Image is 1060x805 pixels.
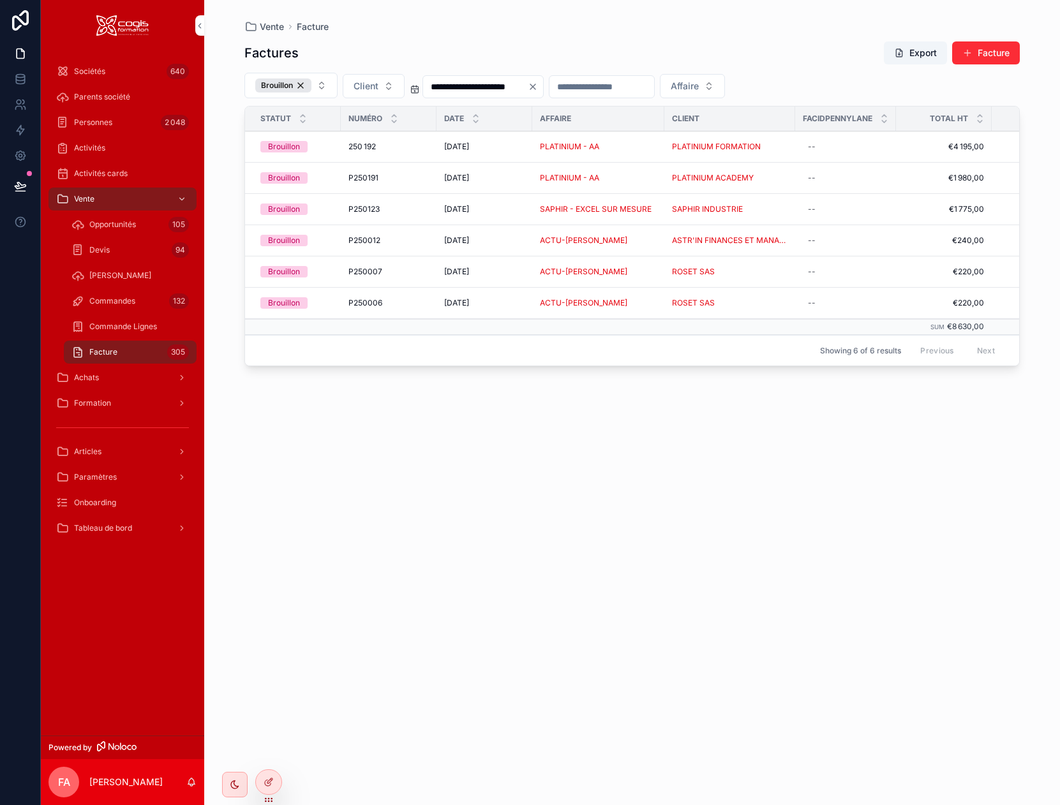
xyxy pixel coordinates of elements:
a: Commande Lignes [64,315,197,338]
a: SAPHIR INDUSTRIE [672,204,743,214]
a: Articles [49,440,197,463]
span: Articles [74,447,101,457]
a: P250012 [348,235,429,246]
span: FacIdPennylane [803,114,872,124]
a: -- [803,168,888,188]
a: Brouillon [260,266,333,277]
a: [PERSON_NAME] [64,264,197,287]
div: Brouillon [268,235,300,246]
div: Brouillon [268,141,300,152]
span: [DATE] [444,173,469,183]
span: Opportunités [89,219,136,230]
span: PLATINIUM - AA [540,142,599,152]
span: ASTR'IN FINANCES ET MANAGEMENT [672,235,788,246]
a: Onboarding [49,491,197,514]
span: P250191 [348,173,378,183]
h1: Factures [244,44,299,62]
span: ACTU-[PERSON_NAME] [540,298,627,308]
button: Clear [528,82,543,92]
button: Select Button [660,74,725,98]
a: Facture [297,20,329,33]
div: -- [808,298,816,308]
a: €1 775,00 [904,204,984,214]
a: Opportunités105 [64,213,197,236]
button: Unselect BROUILLON [255,78,311,92]
a: €240,00 [904,235,984,246]
button: Export [884,41,947,64]
a: SAPHIR - EXCEL SUR MESURE [540,204,652,214]
span: P250123 [348,204,380,214]
div: scrollable content [41,51,204,556]
span: Client [672,114,699,124]
span: ACTU-[PERSON_NAME] [540,267,627,277]
div: Brouillon [268,266,300,277]
span: [DATE] [444,298,469,308]
a: Facture305 [64,341,197,364]
span: €8 630,00 [947,321,984,331]
a: 250 192 [348,142,429,152]
a: Tableau de bord [49,517,197,540]
a: ACTU-[PERSON_NAME] [540,235,627,246]
a: [DATE] [444,267,525,277]
a: [DATE] [444,298,525,308]
a: P250007 [348,267,429,277]
div: 640 [167,64,189,79]
a: PLATINIUM FORMATION [672,142,788,152]
span: [DATE] [444,204,469,214]
span: Date [444,114,464,124]
span: Commande Lignes [89,321,157,332]
span: 250 192 [348,142,376,152]
div: Brouillon [268,172,300,184]
span: Devis [89,245,110,255]
a: SAPHIR INDUSTRIE [672,204,788,214]
div: 132 [169,293,189,309]
a: €220,00 [904,267,984,277]
span: Activités [74,143,105,153]
span: PLATINIUM ACADEMY [672,173,754,183]
span: Numéro [348,114,382,124]
span: Tableau de bord [74,523,132,533]
div: 305 [167,344,189,360]
a: [DATE] [444,173,525,183]
span: [PERSON_NAME] [89,270,151,281]
span: Paramètres [74,472,117,482]
a: PLATINIUM ACADEMY [672,173,788,183]
a: -- [803,199,888,219]
a: Vente [49,188,197,210]
a: SAPHIR - EXCEL SUR MESURE [540,204,657,214]
a: ROSET SAS [672,298,715,308]
a: ROSET SAS [672,298,788,308]
div: -- [808,173,816,183]
a: Commandes132 [64,290,197,313]
a: ROSET SAS [672,267,715,277]
a: €1 980,00 [904,173,984,183]
span: [DATE] [444,235,469,246]
a: Vente [244,20,284,33]
span: Vente [74,194,94,204]
a: Facture [952,41,1020,64]
span: Personnes [74,117,112,128]
a: ROSET SAS [672,267,788,277]
span: [DATE] [444,267,469,277]
div: -- [808,235,816,246]
a: €4 195,00 [904,142,984,152]
a: ACTU-[PERSON_NAME] [540,235,657,246]
div: Brouillon [268,297,300,309]
div: Brouillon [268,203,300,215]
a: Personnes2 048 [49,111,197,134]
span: [DATE] [444,142,469,152]
span: Affaire [540,114,571,124]
a: -- [803,293,888,313]
a: [DATE] [444,204,525,214]
a: ACTU-[PERSON_NAME] [540,298,657,308]
span: Parents société [74,92,130,102]
a: Brouillon [260,141,333,152]
p: [PERSON_NAME] [89,776,163,788]
button: Select Button [244,73,338,98]
div: Brouillon [255,78,311,92]
span: P250006 [348,298,382,308]
a: Brouillon [260,203,333,215]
